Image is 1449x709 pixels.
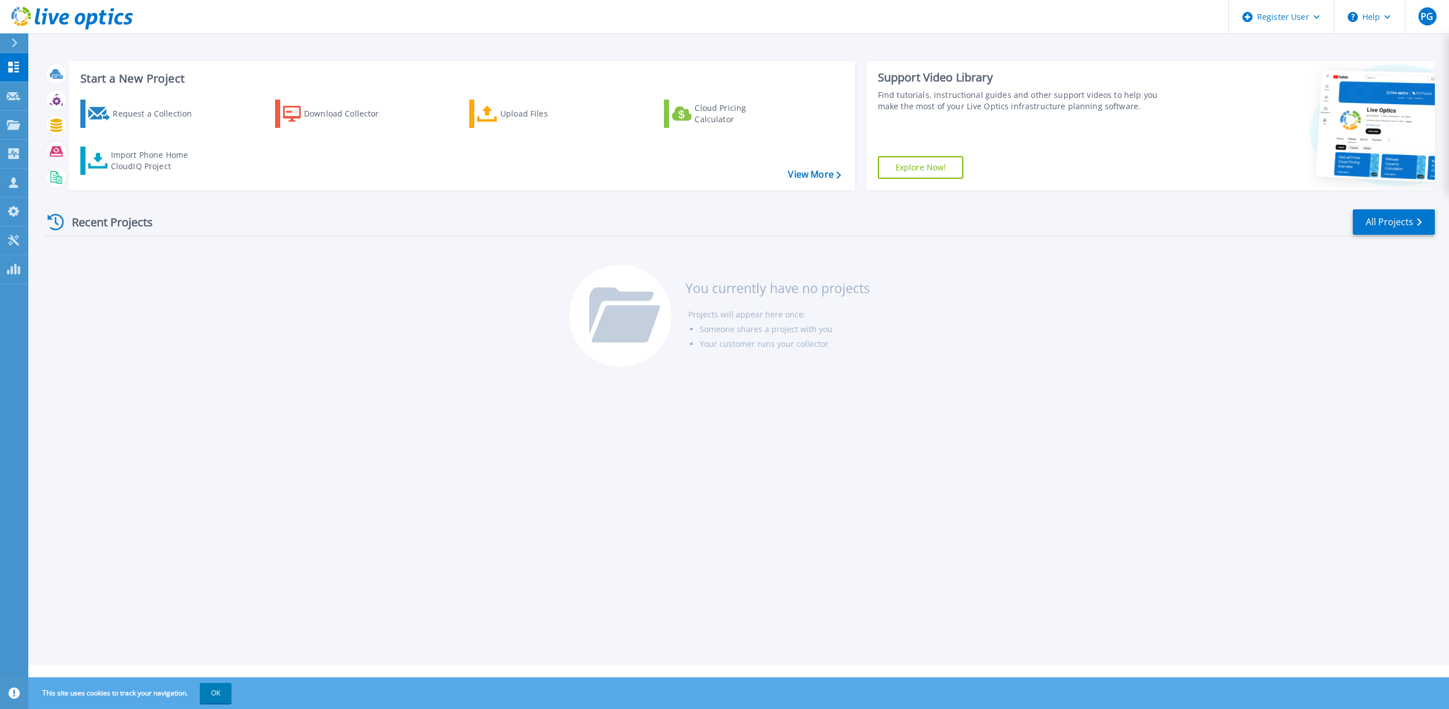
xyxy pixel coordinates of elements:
[44,208,168,236] div: Recent Projects
[1421,12,1433,21] span: PG
[878,89,1172,112] div: Find tutorials, instructional guides and other support videos to help you make the most of your L...
[469,100,595,128] a: Upload Files
[700,337,870,351] li: Your customer runs your collector
[664,100,790,128] a: Cloud Pricing Calculator
[688,307,870,322] li: Projects will appear here once:
[788,169,841,180] a: View More
[878,156,964,179] a: Explore Now!
[685,282,870,294] h3: You currently have no projects
[304,102,395,125] div: Download Collector
[113,102,203,125] div: Request a Collection
[695,102,785,125] div: Cloud Pricing Calculator
[700,322,870,337] li: Someone shares a project with you
[80,72,841,85] h3: Start a New Project
[200,683,232,703] button: OK
[275,100,401,128] a: Download Collector
[500,102,591,125] div: Upload Files
[878,70,1172,85] div: Support Video Library
[31,683,232,703] span: This site uses cookies to track your navigation.
[111,149,199,172] div: Import Phone Home CloudIQ Project
[80,100,207,128] a: Request a Collection
[1353,209,1435,235] a: All Projects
